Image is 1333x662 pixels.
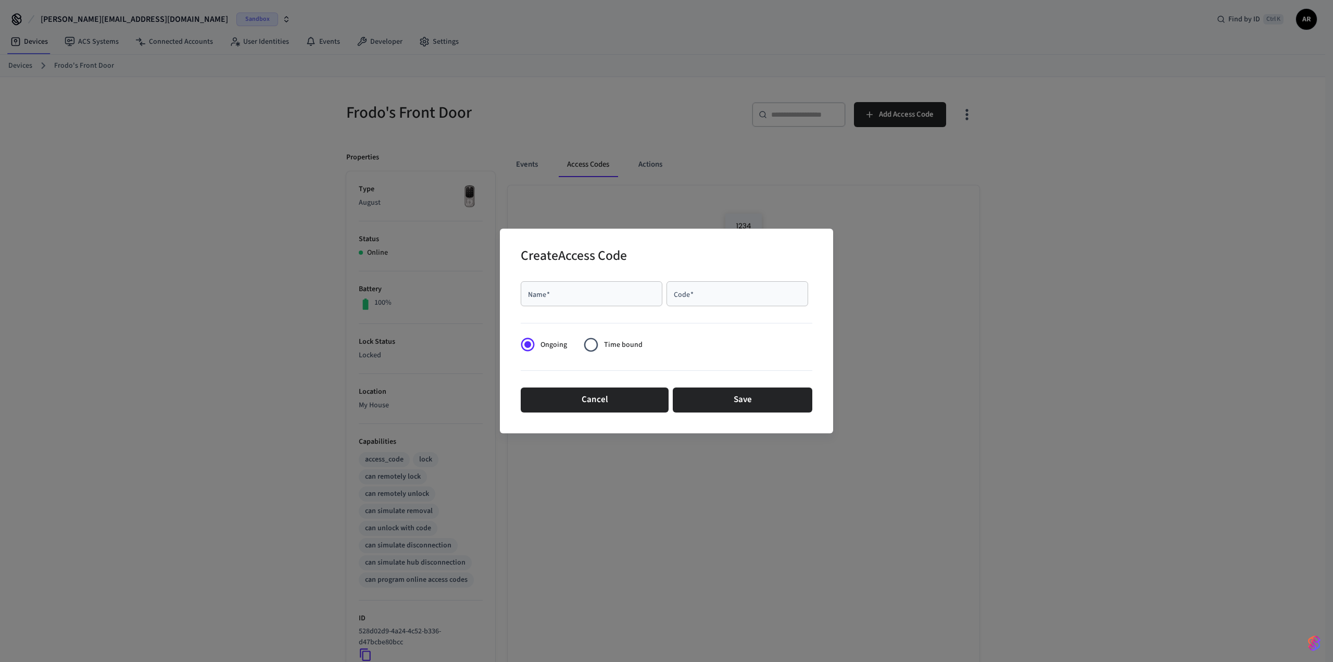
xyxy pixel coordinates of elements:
[1308,635,1321,652] img: SeamLogoGradient.69752ec5.svg
[540,340,567,351] span: Ongoing
[521,241,627,273] h2: Create Access Code
[521,388,669,413] button: Cancel
[673,388,812,413] button: Save
[604,340,643,351] span: Time bound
